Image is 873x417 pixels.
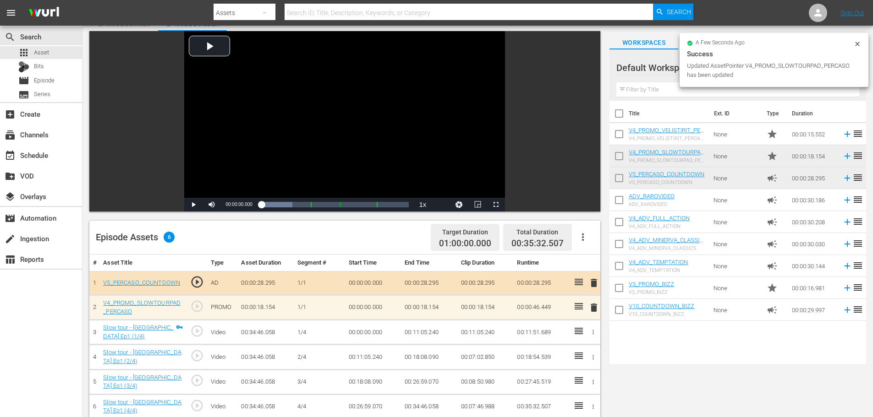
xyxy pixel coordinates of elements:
a: Slow tour - [GEOGRAPHIC_DATA] Ep1 (2/4) [103,349,181,364]
span: Ad [767,304,778,315]
svg: Add to Episode [842,239,852,249]
span: Channels [5,130,16,141]
svg: Add to Episode [842,283,852,293]
div: ADV_RAROVIDEO [629,201,675,207]
td: 00:00:30.144 [788,255,839,277]
a: V5_PERCASO_COUNTDOWN [629,171,704,178]
button: delete [588,301,599,314]
span: Asset [34,48,49,57]
span: Series [18,89,29,100]
td: 00:07:02.850 [457,345,514,369]
td: PROMO [207,295,238,320]
td: 00:11:51.689 [513,320,570,345]
button: Mute [203,198,221,211]
td: None [710,189,763,211]
button: delete [588,276,599,290]
span: 01:00:00.000 [439,238,491,249]
td: None [710,123,763,145]
td: 00:00:30.030 [788,233,839,255]
td: None [710,299,763,321]
a: V4_PROMO_VELISTIRIT_PERCASO [629,127,704,141]
td: 00:00:00.000 [345,271,401,295]
button: Search [653,4,693,20]
th: Type [761,101,786,126]
div: Progress Bar [262,202,409,207]
td: None [710,167,763,189]
th: Segment # [294,255,345,271]
div: Updated AssetPointer V4_PROMO_SLOWTOURPAD_PERCASO has been updated [687,61,851,80]
span: Overlays [5,191,16,202]
td: 00:00:18.154 [788,145,839,167]
td: None [710,145,763,167]
span: play_circle_outline [190,275,204,289]
span: Episode [34,76,55,85]
div: Total Duration [511,226,564,238]
span: 00:00:00.000 [225,202,252,207]
a: V4_ADV_MINERVA_CLASSICS [629,237,703,250]
td: 00:00:28.295 [788,167,839,189]
td: 00:00:18.154 [457,295,514,320]
div: V4_ADV_MINERVA_CLASSICS [629,245,706,251]
span: Ad [767,238,778,249]
th: End Time [401,255,457,271]
span: reorder [852,150,863,161]
div: V10_COUNTDOWN_BIZZ [629,311,694,317]
td: 4 [89,345,99,369]
span: Ingestion [5,233,16,244]
span: Ad [767,173,778,184]
td: 00:00:15.552 [788,123,839,145]
img: ans4CAIJ8jUAAAAAAAAAAAAAAAAAAAAAAAAgQb4GAAAAAAAAAAAAAAAAAAAAAAAAJMjXAAAAAAAAAAAAAAAAAAAAAAAAgAT5G... [22,2,66,24]
span: Ad [767,217,778,227]
span: play_circle_outline [190,349,204,363]
th: Type [207,255,238,271]
svg: Add to Episode [842,151,852,161]
td: 00:27:45.519 [513,369,570,394]
span: delete [588,277,599,288]
span: 00:35:32.507 [511,238,564,249]
span: Search [678,37,747,49]
td: 00:08:50.980 [457,369,514,394]
span: play_circle_outline [190,399,204,412]
div: Video Player [184,31,505,211]
span: Search [5,32,16,43]
div: Episode Assets [96,232,175,243]
span: Promo [767,151,778,162]
td: 1/1 [294,295,345,320]
span: Automation [5,213,16,224]
td: 00:00:16.981 [788,277,839,299]
span: reorder [852,172,863,183]
div: Success [687,49,861,60]
a: Slow tour - [GEOGRAPHIC_DATA] Ep1 (4/4) [103,399,181,414]
div: V4_PROMO_VELISTIRIT_PERCASO [629,135,706,141]
a: ADV_RAROVIDEO [629,193,675,200]
td: 00:11:05.240 [457,320,514,345]
span: reorder [852,128,863,139]
div: Default Workspace [616,55,850,81]
span: play_circle_outline [190,299,204,313]
td: 00:00:28.295 [457,271,514,295]
span: Series [34,90,50,99]
a: V10_COUNTDOWN_BIZZ [629,303,694,309]
button: Picture-in-Picture [468,198,487,211]
div: Target Duration [439,226,491,238]
div: Bits [18,61,29,72]
th: Clip Duration [457,255,514,271]
td: 00:00:18.154 [401,295,457,320]
td: 2 [89,295,99,320]
span: play_circle_outline [190,324,204,338]
div: V3_PROMO_BIZZ [629,289,674,295]
td: 00:00:28.295 [513,271,570,295]
td: 00:11:05.240 [401,320,457,345]
span: VOD [5,171,16,182]
th: Asset Duration [237,255,294,271]
td: 00:00:28.295 [237,271,294,295]
span: Promo [767,282,778,293]
span: Search [667,4,691,20]
td: 00:18:54.539 [513,345,570,369]
td: 1/4 [294,320,345,345]
span: Create [5,109,16,120]
td: 00:26:59.070 [401,369,457,394]
span: reorder [852,216,863,227]
th: Duration [786,101,841,126]
div: V4_ADV_FULL_ACTION [629,223,690,229]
